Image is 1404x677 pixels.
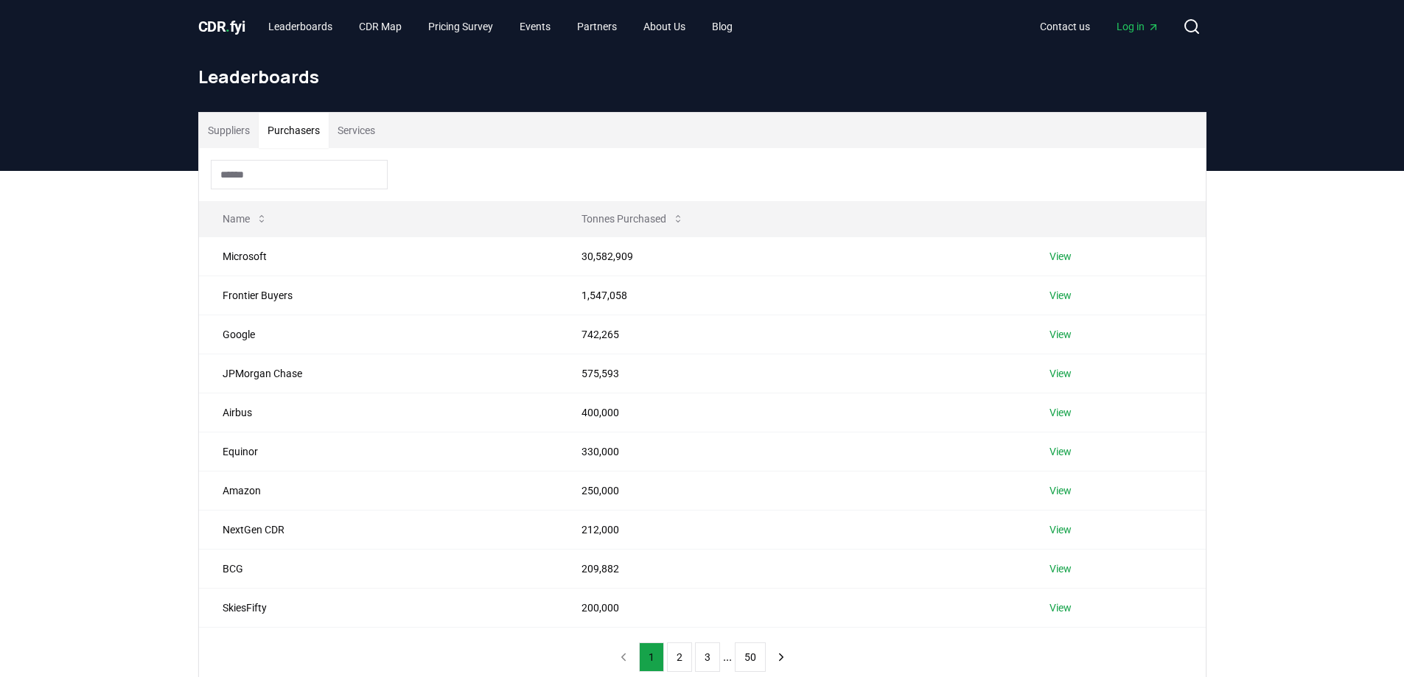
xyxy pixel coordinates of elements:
[199,432,559,471] td: Equinor
[1049,600,1072,615] a: View
[558,276,1026,315] td: 1,547,058
[723,648,732,666] li: ...
[416,13,505,40] a: Pricing Survey
[508,13,562,40] a: Events
[1117,19,1159,34] span: Log in
[558,432,1026,471] td: 330,000
[695,642,720,672] button: 3
[565,13,629,40] a: Partners
[700,13,744,40] a: Blog
[735,642,766,672] button: 50
[199,276,559,315] td: Frontier Buyers
[226,18,230,35] span: .
[1028,13,1102,40] a: Contact us
[558,354,1026,393] td: 575,593
[199,315,559,354] td: Google
[199,236,559,276] td: Microsoft
[347,13,413,40] a: CDR Map
[256,13,744,40] nav: Main
[570,204,696,234] button: Tonnes Purchased
[198,18,245,35] span: CDR fyi
[558,236,1026,276] td: 30,582,909
[558,471,1026,510] td: 250,000
[199,549,559,588] td: BCG
[1049,405,1072,420] a: View
[1049,249,1072,264] a: View
[1105,13,1171,40] a: Log in
[198,65,1206,88] h1: Leaderboards
[211,204,279,234] button: Name
[769,642,794,672] button: next page
[1049,366,1072,381] a: View
[1049,522,1072,537] a: View
[199,588,559,627] td: SkiesFifty
[558,393,1026,432] td: 400,000
[329,113,384,148] button: Services
[1049,444,1072,459] a: View
[1049,327,1072,342] a: View
[198,16,245,37] a: CDR.fyi
[632,13,697,40] a: About Us
[558,549,1026,588] td: 209,882
[199,393,559,432] td: Airbus
[558,588,1026,627] td: 200,000
[558,315,1026,354] td: 742,265
[1049,483,1072,498] a: View
[1028,13,1171,40] nav: Main
[256,13,344,40] a: Leaderboards
[199,113,259,148] button: Suppliers
[259,113,329,148] button: Purchasers
[1049,561,1072,576] a: View
[558,510,1026,549] td: 212,000
[667,642,692,672] button: 2
[199,471,559,510] td: Amazon
[199,354,559,393] td: JPMorgan Chase
[199,510,559,549] td: NextGen CDR
[639,642,664,672] button: 1
[1049,288,1072,303] a: View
